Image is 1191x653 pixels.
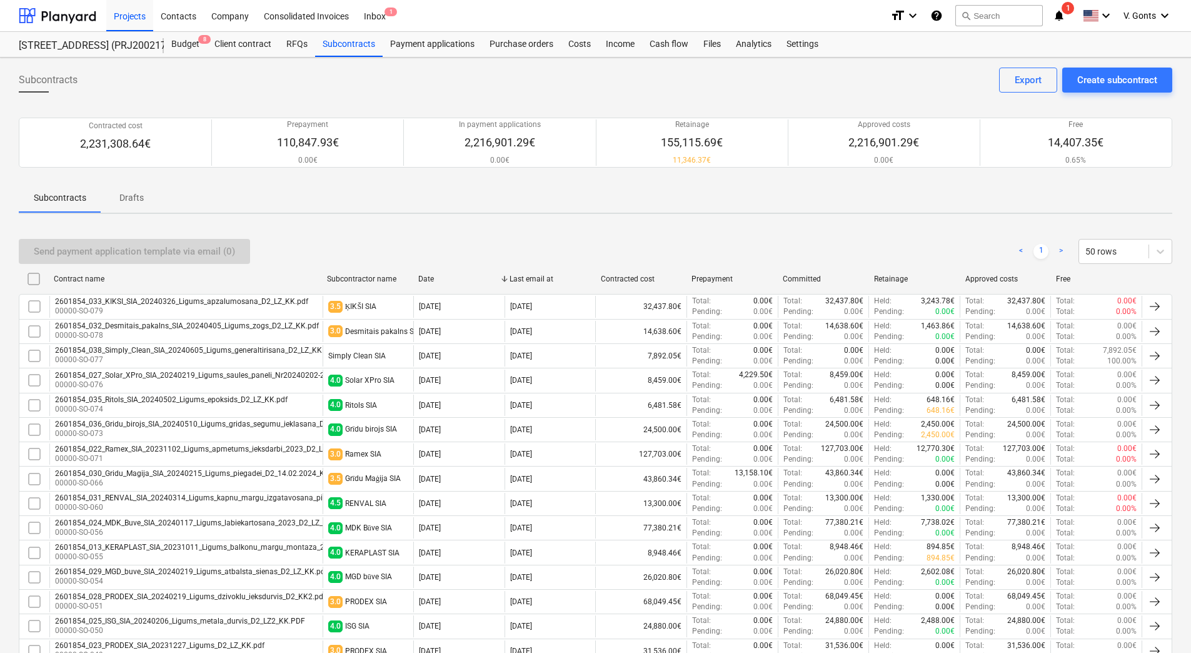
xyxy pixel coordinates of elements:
p: Total : [783,370,802,380]
div: 2601854_036_Gridu_birojs_SIA_20240510_Ligums_gridas_segumu_ieklasana_D2_LZ_KK.pdf [55,420,366,428]
p: Total : [1056,370,1075,380]
p: Pending : [692,454,722,465]
p: 0.00€ [935,454,955,465]
p: Prepayment [277,119,339,130]
p: Held : [874,419,892,430]
p: 0.00€ [844,454,863,465]
p: Pending : [874,356,904,367]
p: 0.00€ [1026,454,1045,465]
div: 2601854_032_Desmitais_pakalns_SIA_20240405_Ligums_zogs_D2_LZ_KK.pdf [55,321,319,330]
p: 0.00€ [935,356,955,367]
p: Total : [1056,430,1075,440]
p: Held : [874,345,892,356]
button: Export [999,68,1057,93]
p: Total : [783,296,802,306]
p: 14,407.35€ [1048,135,1103,150]
p: 0.00€ [1117,443,1137,454]
span: 3.0 [328,325,343,337]
p: Free [1048,119,1103,130]
div: 24,500.00€ [595,419,686,440]
div: Client contract [207,32,279,57]
p: 0.00€ [1026,479,1045,490]
p: 0.00€ [1026,356,1045,367]
a: Budget8 [164,32,207,57]
div: Create subcontract [1077,72,1157,88]
div: RFQs [279,32,315,57]
p: 24,500.00€ [825,419,863,430]
p: Pending : [692,479,722,490]
p: Retainage [661,119,723,130]
p: In payment applications [459,119,541,130]
span: 3.0 [328,448,343,460]
p: Pending : [874,479,904,490]
p: Pending : [965,430,995,440]
a: Subcontracts [315,32,383,57]
p: 0.00% [1116,306,1137,317]
p: Held : [874,443,892,454]
p: 0.00€ [459,155,541,166]
div: [DATE] [510,327,532,336]
p: 0.00€ [844,345,863,356]
p: 0.00€ [935,306,955,317]
a: Cash flow [642,32,696,57]
div: Desmitais pakalns SIA [345,327,421,336]
p: 0.00€ [753,443,773,454]
span: search [961,11,971,21]
div: Contracted cost [601,275,682,283]
p: Pending : [874,454,904,465]
p: Total : [965,370,984,380]
p: 14,638.60€ [825,321,863,332]
div: [DATE] [419,401,441,410]
p: 8,459.00€ [1012,370,1045,380]
p: Total : [692,345,711,356]
p: 0.00€ [753,332,773,342]
p: 0.00€ [1117,296,1137,306]
p: 43,860.34€ [825,468,863,478]
p: Held : [874,296,892,306]
p: 24,500.00€ [1007,419,1045,430]
div: Payment applications [383,32,482,57]
p: Total : [692,296,711,306]
p: 0.00€ [277,155,339,166]
p: 0.00€ [1117,395,1137,405]
p: 0.00€ [935,468,955,478]
p: Total : [1056,443,1075,454]
p: 11,346.37€ [661,155,723,166]
p: 0.00€ [844,332,863,342]
p: Total : [692,468,711,478]
span: 3.5 [328,301,343,313]
p: 8,459.00€ [830,370,863,380]
p: 32,437.80€ [825,296,863,306]
p: 00000-SO-077 [55,355,335,365]
p: 0.00€ [935,345,955,356]
p: 32,437.80€ [1007,296,1045,306]
p: 0.00% [1116,454,1137,465]
button: Search [955,5,1043,26]
p: 0.00€ [753,380,773,391]
p: Pending : [965,454,995,465]
div: [DATE] [510,376,532,385]
p: 2,450.00€ [921,419,955,430]
p: 0.00€ [935,380,955,391]
div: Ramex SIA [345,450,381,458]
a: Next page [1053,244,1068,259]
div: Export [1015,72,1042,88]
p: 0.65% [1048,155,1103,166]
p: Held : [874,395,892,405]
span: 4.0 [328,423,343,435]
p: 0.00€ [1026,430,1045,440]
p: 110,847.93€ [277,135,339,150]
button: Create subcontract [1062,68,1172,93]
p: 2,216,901.29€ [459,135,541,150]
p: Pending : [965,479,995,490]
i: Knowledge base [930,8,943,23]
p: Pending : [874,332,904,342]
span: 3.5 [328,473,343,485]
p: 127,703.00€ [1003,443,1045,454]
p: 0.00€ [753,395,773,405]
p: 00000-SO-079 [55,306,308,316]
p: Total : [1056,306,1075,317]
p: Pending : [783,430,813,440]
i: notifications [1053,8,1065,23]
p: Total : [965,443,984,454]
